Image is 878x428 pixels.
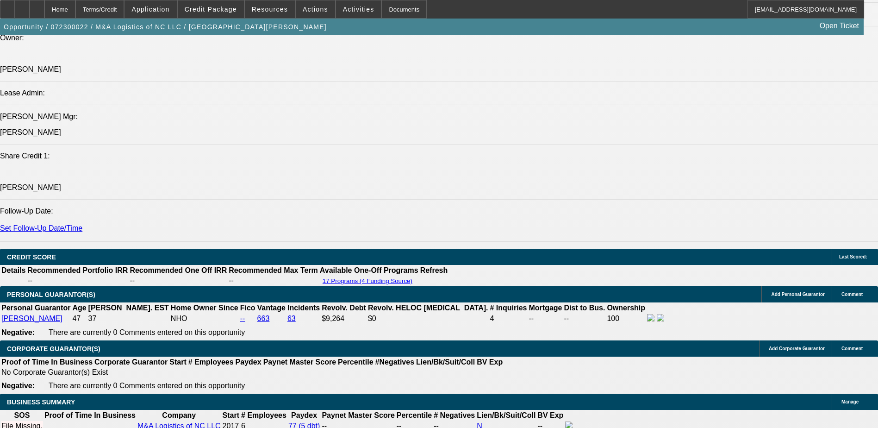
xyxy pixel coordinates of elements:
[241,411,286,419] b: # Employees
[397,411,432,419] b: Percentile
[72,304,86,312] b: Age
[537,411,563,419] b: BV Exp
[236,358,262,366] b: Paydex
[321,314,367,324] td: $9,264
[841,399,859,404] span: Manage
[322,411,394,419] b: Paynet Master Score
[338,358,373,366] b: Percentile
[1,368,507,377] td: No Corporate Guarantor(s) Exist
[185,6,237,13] span: Credit Package
[769,346,825,351] span: Add Corporate Guarantor
[564,304,605,312] b: Dist to Bus.
[257,315,270,322] a: 663
[1,304,70,312] b: Personal Guarantor
[320,277,415,285] button: 17 Programs (4 Funding Source)
[287,304,320,312] b: Incidents
[477,358,503,366] b: BV Exp
[336,0,381,18] button: Activities
[420,266,448,275] th: Refresh
[367,314,489,324] td: $0
[647,314,654,321] img: facebook-icon.png
[228,276,318,285] td: --
[7,253,56,261] span: CREDIT SCORE
[375,358,415,366] b: #Negatives
[88,304,169,312] b: [PERSON_NAME]. EST
[1,266,26,275] th: Details
[434,411,475,419] b: # Negatives
[296,0,335,18] button: Actions
[343,6,374,13] span: Activities
[1,382,35,390] b: Negative:
[44,411,136,420] th: Proof of Time In Business
[287,315,296,322] a: 63
[416,358,475,366] b: Lien/Bk/Suit/Coll
[368,304,488,312] b: Revolv. HELOC [MEDICAL_DATA].
[529,314,563,324] td: --
[129,266,227,275] th: Recommended One Off IRR
[49,382,245,390] span: There are currently 0 Comments entered on this opportunity
[490,304,527,312] b: # Inquiries
[223,411,239,419] b: Start
[170,314,239,324] td: NHO
[816,18,863,34] a: Open Ticket
[564,314,606,324] td: --
[606,314,646,324] td: 100
[188,358,234,366] b: # Employees
[607,304,645,312] b: Ownership
[322,304,366,312] b: Revolv. Debt
[169,358,186,366] b: Start
[240,304,255,312] b: Fico
[489,314,527,324] td: 4
[7,398,75,406] span: BUSINESS SUMMARY
[125,0,176,18] button: Application
[88,314,169,324] td: 37
[263,358,336,366] b: Paynet Master Score
[529,304,562,312] b: Mortgage
[27,276,128,285] td: --
[1,328,35,336] b: Negative:
[841,292,863,297] span: Comment
[657,314,664,321] img: linkedin-icon.png
[129,276,227,285] td: --
[477,411,536,419] b: Lien/Bk/Suit/Coll
[839,254,867,259] span: Last Scored:
[240,315,245,322] a: --
[841,346,863,351] span: Comment
[131,6,169,13] span: Application
[27,266,128,275] th: Recommended Portfolio IRR
[291,411,317,419] b: Paydex
[1,315,62,322] a: [PERSON_NAME]
[245,0,295,18] button: Resources
[228,266,318,275] th: Recommended Max Term
[7,345,100,352] span: CORPORATE GUARANTOR(S)
[303,6,328,13] span: Actions
[49,328,245,336] span: There are currently 0 Comments entered on this opportunity
[257,304,286,312] b: Vantage
[1,358,93,367] th: Proof of Time In Business
[94,358,168,366] b: Corporate Guarantor
[162,411,196,419] b: Company
[252,6,288,13] span: Resources
[1,411,43,420] th: SOS
[4,23,327,31] span: Opportunity / 072300022 / M&A Logistics of NC LLC / [GEOGRAPHIC_DATA][PERSON_NAME]
[171,304,238,312] b: Home Owner Since
[319,266,419,275] th: Available One-Off Programs
[178,0,244,18] button: Credit Package
[7,291,95,298] span: PERSONAL GUARANTOR(S)
[771,292,825,297] span: Add Personal Guarantor
[72,314,87,324] td: 47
